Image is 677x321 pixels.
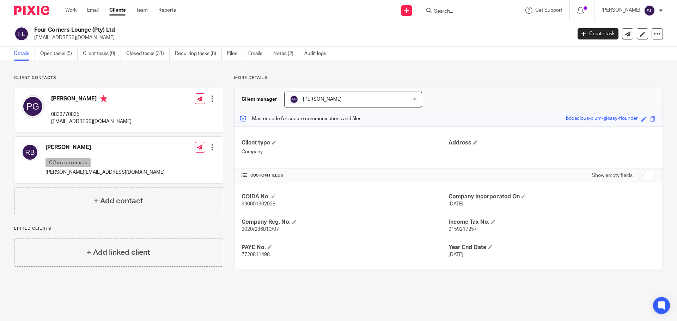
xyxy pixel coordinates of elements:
img: svg%3E [22,95,44,118]
i: Primary [100,95,107,102]
p: CC in auto emails [45,158,91,167]
h4: Company Incorporated On [449,193,655,200]
span: [DATE] [449,252,463,257]
div: bodacious-plum-glossy-flounder [566,115,638,123]
span: [DATE] [449,202,463,206]
h4: COIDA No. [242,193,449,200]
a: Details [14,47,35,61]
span: 2020/236810/07 [242,227,279,232]
h2: Four Corners Lounge (Pty) Ltd [34,26,461,34]
a: Emails [248,47,268,61]
h4: CUSTOM FIELDS [242,173,449,178]
h4: [PERSON_NAME] [45,144,165,151]
a: Team [136,7,148,14]
span: 990001302028 [242,202,275,206]
h4: Address [449,139,655,147]
p: [EMAIL_ADDRESS][DOMAIN_NAME] [51,118,132,125]
p: Linked clients [14,226,223,232]
p: [PERSON_NAME][EMAIL_ADDRESS][DOMAIN_NAME] [45,169,165,176]
a: Reports [158,7,176,14]
p: Master code for secure communications and files [240,115,361,122]
span: Get Support [535,8,562,13]
a: Clients [109,7,126,14]
a: Closed tasks (31) [126,47,170,61]
a: Recurring tasks (8) [175,47,222,61]
h4: Income Tax No. [449,218,655,226]
img: svg%3E [644,5,655,16]
a: Open tasks (5) [40,47,78,61]
h4: Company Reg. No. [242,218,449,226]
h4: Year End Date [449,244,655,251]
img: Pixie [14,6,49,15]
a: Email [87,7,99,14]
h4: [PERSON_NAME] [51,95,132,104]
p: Client contacts [14,75,223,81]
h4: PAYE No. [242,244,449,251]
p: More details [234,75,663,81]
label: Show empty fields [592,172,633,179]
a: Audit logs [304,47,331,61]
a: Files [227,47,243,61]
a: Notes (2) [273,47,299,61]
span: [PERSON_NAME] [303,97,342,102]
p: 0833770835 [51,111,132,118]
h4: + Add linked client [87,247,150,258]
a: Create task [578,28,618,39]
a: Work [65,7,77,14]
h4: Client type [242,139,449,147]
span: 9159217257 [449,227,477,232]
span: 7720811498 [242,252,270,257]
p: Company [242,148,449,155]
img: svg%3E [14,26,29,41]
p: [PERSON_NAME] [602,7,640,14]
h3: Client manager [242,96,277,103]
input: Search [433,8,497,15]
img: svg%3E [22,144,38,161]
h4: + Add contact [94,196,143,206]
img: svg%3E [290,95,298,104]
a: Client tasks (0) [83,47,121,61]
p: [EMAIL_ADDRESS][DOMAIN_NAME] [34,34,567,41]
